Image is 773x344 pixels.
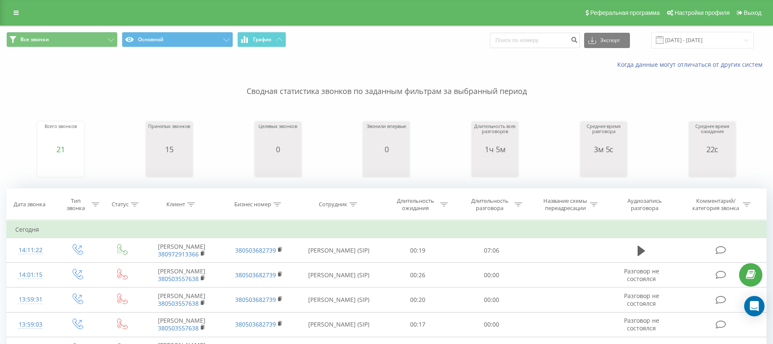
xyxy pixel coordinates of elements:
a: 380503682739 [235,320,276,328]
div: 0 [367,145,406,154]
div: 21 [45,145,77,154]
div: Среднее время разговора [582,124,625,145]
td: 00:17 [380,312,455,337]
div: Среднее время ожидания [691,124,734,145]
span: Разговор не состоялся [624,316,659,332]
td: [PERSON_NAME] [143,263,220,287]
input: Поиск по номеру [490,33,580,48]
td: 00:00 [455,287,529,312]
td: [PERSON_NAME] [143,312,220,337]
div: 3м 5с [582,145,625,154]
a: 380503682739 [235,296,276,304]
div: Комментарий/категория звонка [691,197,741,212]
div: Звонили впервые [367,124,406,145]
div: 1ч 5м [474,145,516,154]
td: 00:00 [455,312,529,337]
div: Длительность ожидания [393,197,438,212]
span: Разговор не состоялся [624,292,659,307]
span: Настройки профиля [675,9,730,16]
div: Всего звонков [45,124,77,145]
td: 00:19 [380,238,455,263]
div: Сотрудник [319,201,347,208]
div: 13:59:31 [15,291,45,308]
div: 22с [691,145,734,154]
a: 380503557638 [158,275,199,283]
td: [PERSON_NAME] [143,287,220,312]
td: [PERSON_NAME] (SIP) [298,287,381,312]
button: График [237,32,286,47]
a: 380503557638 [158,324,199,332]
a: 380972913366 [158,250,199,258]
a: 380503557638 [158,299,199,307]
p: Сводная статистика звонков по заданным фильтрам за выбранный период [6,69,767,97]
div: Аудиозапись разговора [617,197,672,212]
div: Целевых звонков [259,124,297,145]
div: Open Intercom Messenger [744,296,765,316]
span: Все звонки [20,36,49,43]
div: Длительность разговора [467,197,512,212]
span: Реферальная программа [590,9,660,16]
button: Все звонки [6,32,118,47]
div: Длительность всех разговоров [474,124,516,145]
div: Дата звонка [14,201,45,208]
td: [PERSON_NAME] (SIP) [298,263,381,287]
div: 0 [259,145,297,154]
div: 14:01:15 [15,267,45,283]
td: [PERSON_NAME] (SIP) [298,238,381,263]
a: Когда данные могут отличаться от других систем [617,60,767,68]
div: Принятых звонков [148,124,190,145]
button: Основной [122,32,233,47]
button: Экспорт [584,33,630,48]
div: Тип звонка [62,197,90,212]
div: Статус [112,201,129,208]
td: 00:20 [380,287,455,312]
span: Выход [744,9,762,16]
div: Название схемы переадресации [543,197,588,212]
td: [PERSON_NAME] (SIP) [298,312,381,337]
td: 00:26 [380,263,455,287]
td: [PERSON_NAME] [143,238,220,263]
div: 14:11:22 [15,242,45,259]
div: Клиент [166,201,185,208]
div: Бизнес номер [234,201,271,208]
a: 380503682739 [235,271,276,279]
div: 13:59:03 [15,316,45,333]
span: График [253,37,272,43]
a: 380503682739 [235,246,276,254]
div: 15 [148,145,190,154]
span: Разговор не состоялся [624,267,659,283]
td: 07:06 [455,238,529,263]
td: 00:00 [455,263,529,287]
td: Сегодня [7,221,767,238]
